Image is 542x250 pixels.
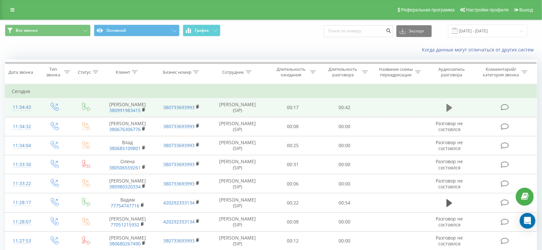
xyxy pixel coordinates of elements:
[101,193,155,212] td: Вадим
[209,174,267,193] td: [PERSON_NAME] (SIP)
[109,107,141,113] a: 380991983415
[267,117,319,136] td: 00:08
[222,69,244,75] div: Сотрудник
[319,136,371,155] td: 00:00
[101,136,155,155] td: Влад
[436,216,463,228] span: Разговор не состоялся
[163,161,195,167] a: 380733693993
[401,7,455,12] span: Реферальная программа
[12,235,32,247] div: 11:27:53
[5,25,91,36] button: Все звонки
[12,101,32,114] div: 11:34:43
[183,25,220,36] button: График
[319,98,371,117] td: 00:42
[111,202,139,209] a: 77754747716
[436,178,463,190] span: Разговор не состоялся
[466,7,509,12] span: Настройки профиля
[12,177,32,190] div: 11:33:22
[319,174,371,193] td: 00:00
[78,69,91,75] div: Статус
[520,213,535,229] div: Open Intercom Messenger
[209,136,267,155] td: [PERSON_NAME] (SIP)
[209,98,267,117] td: [PERSON_NAME] (SIP)
[12,196,32,209] div: 11:28:17
[111,221,139,228] a: 77051215932
[44,67,62,78] div: Тип звонка
[422,47,537,53] a: Когда данные могут отличаться от других систем
[267,212,319,231] td: 00:08
[12,120,32,133] div: 11:34:32
[101,174,155,193] td: [PERSON_NAME]
[378,67,413,78] div: Название схемы переадресации
[430,67,473,78] div: Аудиозапись разговора
[396,25,432,37] button: Экспорт
[101,98,155,117] td: [PERSON_NAME]
[436,158,463,170] span: Разговор не состоялся
[163,200,195,206] a: 420292333134
[436,120,463,132] span: Разговор не состоялся
[163,219,195,225] a: 420292333134
[273,67,308,78] div: Длительность ожидания
[116,69,130,75] div: Клиент
[163,142,195,148] a: 380733693993
[267,136,319,155] td: 00:25
[109,183,141,190] a: 380980320334
[5,85,537,98] td: Сегодня
[267,193,319,212] td: 00:22
[101,155,155,174] td: Олена
[267,98,319,117] td: 00:17
[209,193,267,212] td: [PERSON_NAME] (SIP)
[163,69,191,75] div: Бизнес номер
[267,174,319,193] td: 00:06
[9,69,33,75] div: Дата звонка
[12,139,32,152] div: 11:34:04
[109,240,141,247] a: 380680267490
[519,7,533,12] span: Выход
[209,155,267,174] td: [PERSON_NAME] (SIP)
[109,164,141,171] a: 380506559261
[436,139,463,151] span: Разговор не состоялся
[12,158,32,171] div: 11:33:30
[482,67,520,78] div: Комментарий/категория звонка
[319,193,371,212] td: 00:54
[94,25,180,36] button: Основной
[163,123,195,129] a: 380733693993
[12,216,32,228] div: 11:28:07
[195,28,209,33] span: График
[209,117,267,136] td: [PERSON_NAME] (SIP)
[16,28,38,33] span: Все звонки
[163,238,195,244] a: 380733693993
[325,67,360,78] div: Длительность разговора
[109,145,141,151] a: 380685109801
[109,126,141,132] a: 380676306776
[319,155,371,174] td: 00:00
[267,155,319,174] td: 00:31
[163,181,195,187] a: 380733693993
[163,104,195,110] a: 380733693993
[436,235,463,247] span: Разговор не состоялся
[209,212,267,231] td: [PERSON_NAME] (SIP)
[319,212,371,231] td: 00:00
[101,212,155,231] td: [PERSON_NAME]
[319,117,371,136] td: 00:00
[324,25,393,37] input: Поиск по номеру
[101,117,155,136] td: [PERSON_NAME]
